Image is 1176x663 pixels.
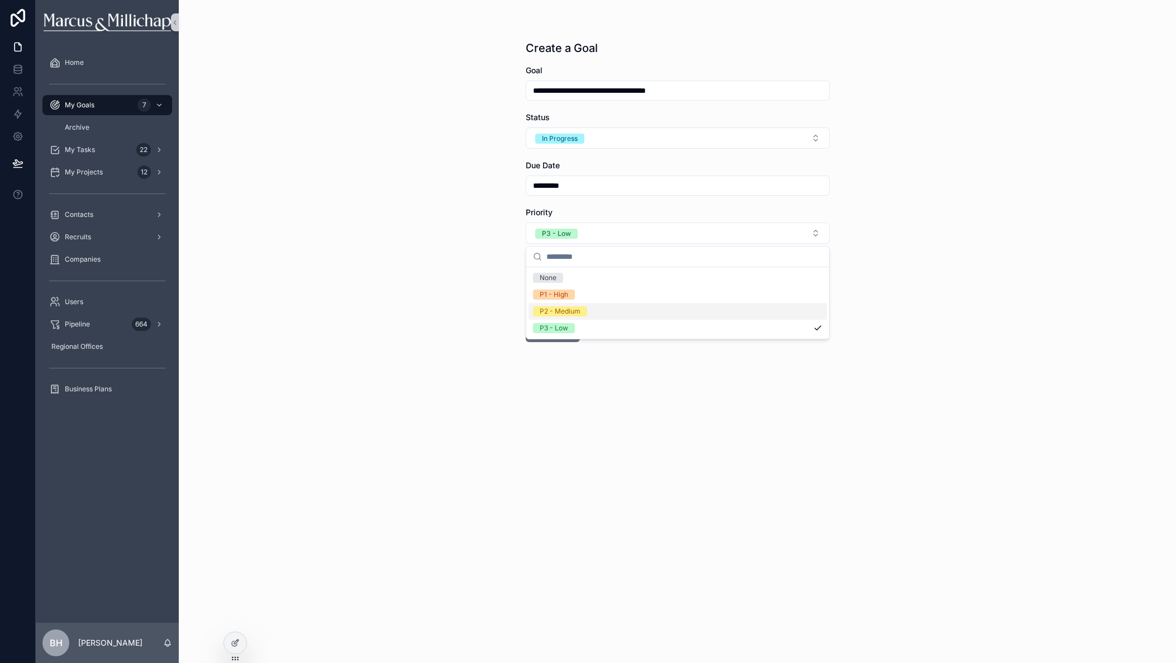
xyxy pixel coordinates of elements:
[526,65,542,75] span: Goal
[136,143,151,157] div: 22
[42,314,172,334] a: Pipeline664
[65,168,103,177] span: My Projects
[65,145,95,154] span: My Tasks
[540,290,568,300] div: P1 - High
[526,112,550,122] span: Status
[42,162,172,182] a: My Projects12
[65,297,83,306] span: Users
[44,13,170,31] img: App logo
[65,123,89,132] span: Archive
[42,140,172,160] a: My Tasks22
[526,40,598,56] h1: Create a Goal
[42,95,172,115] a: My Goals7
[540,273,556,283] div: None
[65,320,90,329] span: Pipeline
[42,337,172,357] a: Regional Offices
[56,117,172,138] a: Archive
[526,222,830,244] button: Select Button
[526,160,560,170] span: Due Date
[542,229,571,239] div: P3 - Low
[540,306,580,316] div: P2 - Medium
[42,249,172,269] a: Companies
[65,233,91,241] span: Recruits
[526,267,829,339] div: Suggestions
[65,58,84,67] span: Home
[65,210,93,219] span: Contacts
[42,205,172,225] a: Contacts
[65,101,94,110] span: My Goals
[36,45,179,414] div: scrollable content
[42,53,172,73] a: Home
[137,165,151,179] div: 12
[542,134,578,144] div: In Progress
[65,385,112,394] span: Business Plans
[42,227,172,247] a: Recruits
[42,292,172,312] a: Users
[132,318,151,331] div: 664
[50,636,63,650] span: BH
[42,379,172,399] a: Business Plans
[51,342,103,351] span: Regional Offices
[137,98,151,112] div: 7
[526,207,553,217] span: Priority
[540,323,568,333] div: P3 - Low
[78,637,142,648] p: [PERSON_NAME]
[526,127,830,149] button: Select Button
[65,255,101,264] span: Companies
